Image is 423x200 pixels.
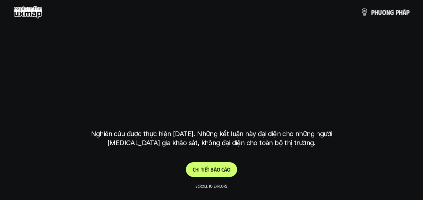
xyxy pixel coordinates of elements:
span: p [396,8,399,16]
span: á [214,166,217,173]
span: i [198,166,200,173]
span: C [193,166,195,173]
span: n [386,8,390,16]
span: ơ [382,8,386,16]
p: Nghiên cứu được thực hiện [DATE]. Những kết luận này đại diện cho những người [MEDICAL_DATA] gia ... [86,129,337,147]
span: á [403,8,406,16]
span: p [371,8,375,16]
h6: Kết quả nghiên cứu [189,25,239,33]
span: p [406,8,410,16]
span: o [227,166,230,173]
span: á [224,166,227,173]
span: o [217,166,220,173]
p: Scroll to explore [196,184,227,188]
span: ư [378,8,382,16]
span: c [221,166,224,173]
span: h [375,8,378,16]
a: phươngpháp [360,5,410,19]
span: ế [205,166,207,173]
h1: tại [GEOGRAPHIC_DATA] [92,95,331,123]
a: Chitiếtbáocáo [186,162,237,177]
span: g [390,8,394,16]
span: h [399,8,403,16]
span: t [207,166,209,173]
span: i [203,166,205,173]
span: b [211,166,214,173]
span: h [195,166,198,173]
h1: phạm vi công việc của [90,42,334,70]
span: t [201,166,203,173]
